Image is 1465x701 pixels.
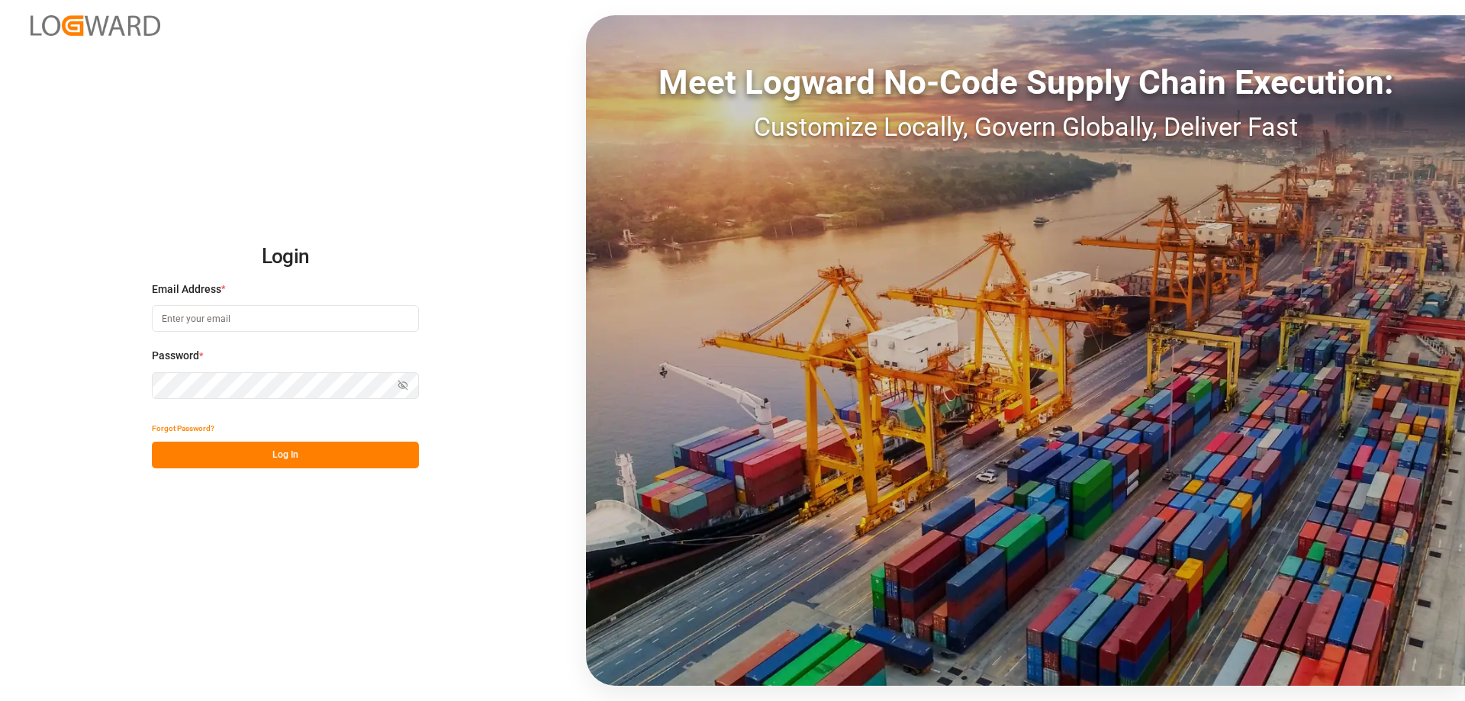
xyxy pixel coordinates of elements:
[152,305,419,332] input: Enter your email
[152,442,419,468] button: Log In
[586,108,1465,146] div: Customize Locally, Govern Globally, Deliver Fast
[152,281,221,297] span: Email Address
[152,415,214,442] button: Forgot Password?
[152,233,419,281] h2: Login
[152,348,199,364] span: Password
[31,15,160,36] img: Logward_new_orange.png
[586,57,1465,108] div: Meet Logward No-Code Supply Chain Execution:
